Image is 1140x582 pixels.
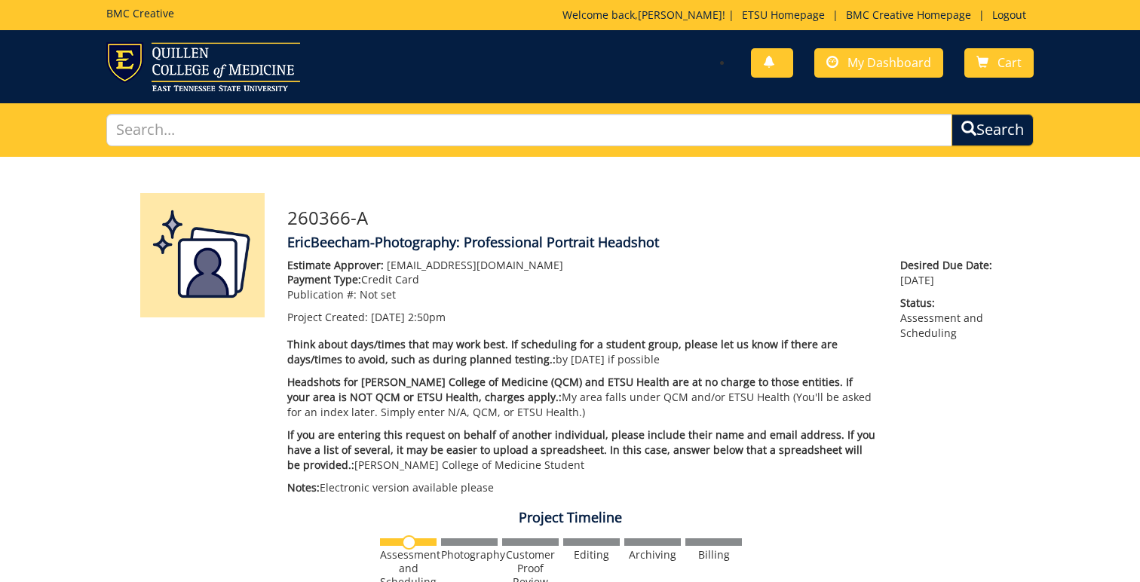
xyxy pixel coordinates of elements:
[287,235,1000,250] h4: EricBeecham-Photography: Professional Portrait Headshot
[287,375,878,420] p: My area falls under QCM and/or ETSU Health (You'll be asked for an index later. Simply enter N/A,...
[106,8,174,19] h5: BMC Creative
[287,258,878,273] p: [EMAIL_ADDRESS][DOMAIN_NAME]
[106,42,300,91] img: ETSU logo
[814,48,943,78] a: My Dashboard
[287,310,368,324] span: Project Created:
[563,548,620,562] div: Editing
[402,535,416,550] img: no
[140,193,265,317] img: Product featured image
[900,258,1000,288] p: [DATE]
[900,296,1000,341] p: Assessment and Scheduling
[900,296,1000,311] span: Status:
[287,287,357,302] span: Publication #:
[734,8,832,22] a: ETSU Homepage
[287,272,878,287] p: Credit Card
[287,480,878,495] p: Electronic version available please
[106,114,952,146] input: Search...
[685,548,742,562] div: Billing
[287,427,878,473] p: [PERSON_NAME] College of Medicine Student
[371,310,446,324] span: [DATE] 2:50pm
[952,114,1034,146] button: Search
[287,375,853,404] span: Headshots for [PERSON_NAME] College of Medicine (QCM) and ETSU Health are at no charge to those e...
[900,258,1000,273] span: Desired Due Date:
[562,8,1034,23] p: Welcome back, ! | | |
[838,8,979,22] a: BMC Creative Homepage
[985,8,1034,22] a: Logout
[287,337,878,367] p: by [DATE] if possible
[964,48,1034,78] a: Cart
[287,337,838,366] span: Think about days/times that may work best. If scheduling for a student group, please let us know ...
[997,54,1022,71] span: Cart
[847,54,931,71] span: My Dashboard
[287,427,875,472] span: If you are entering this request on behalf of another individual, please include their name and e...
[441,548,498,562] div: Photography
[287,208,1000,228] h3: 260366-A
[624,548,681,562] div: Archiving
[638,8,722,22] a: [PERSON_NAME]
[287,258,384,272] span: Estimate Approver:
[129,510,1011,525] h4: Project Timeline
[360,287,396,302] span: Not set
[287,480,320,495] span: Notes:
[287,272,361,286] span: Payment Type:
